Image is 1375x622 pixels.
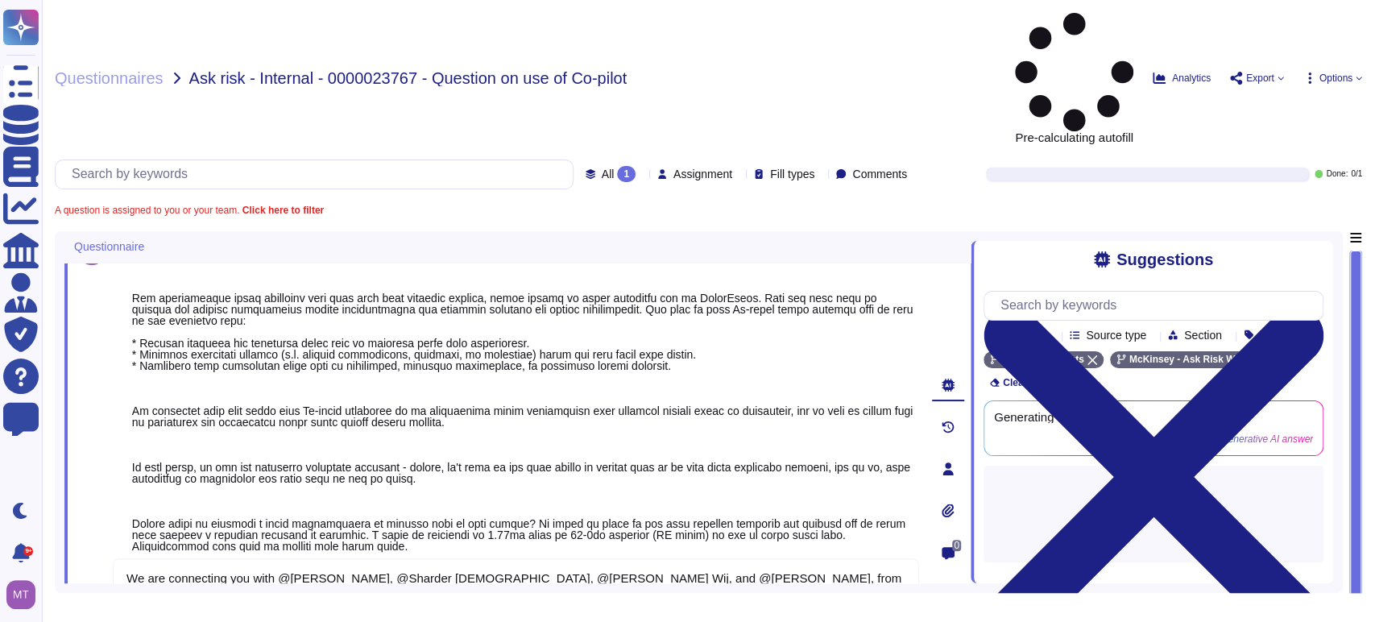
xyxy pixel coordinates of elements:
span: Export [1246,73,1274,83]
div: 9+ [23,546,33,556]
span: Done: [1326,170,1348,178]
div: 1 [617,166,636,182]
span: Ask risk - Internal - 0000023767 - Question on use of Co-pilot [189,70,627,86]
span: Analytics [1172,73,1211,83]
span: Pre-calculating autofill [1015,13,1133,143]
input: Search by keywords [64,160,573,189]
span: Questionnaires [55,70,164,86]
span: 0 [952,540,961,551]
input: Search by keywords [992,292,1323,320]
span: A question is assigned to you or your team. [55,205,324,215]
img: user [6,580,35,609]
span: Questionnaire [74,241,144,252]
span: All [602,168,615,180]
button: user [3,577,47,612]
span: Fill types [770,168,814,180]
button: Analytics [1153,72,1211,85]
b: Click here to filter [239,205,324,216]
span: Options [1319,73,1352,83]
span: Comments [852,168,907,180]
span: Assignment [673,168,732,180]
span: 0 / 1 [1351,170,1362,178]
